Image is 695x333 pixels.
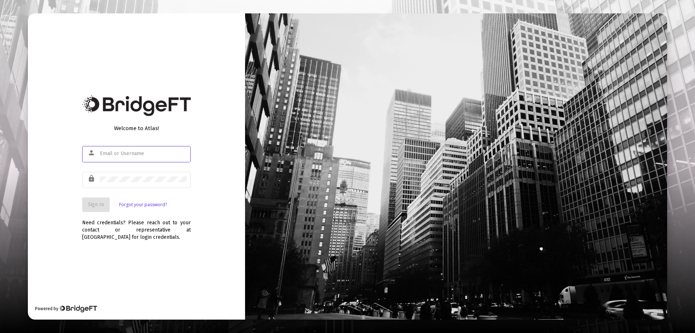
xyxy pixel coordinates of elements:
input: Email or Username [100,151,187,157]
div: Powered by [35,305,97,312]
div: Need credentials? Please reach out to your contact or representative at [GEOGRAPHIC_DATA] for log... [82,212,191,241]
mat-icon: person [88,149,96,157]
a: Forgot your password? [119,201,167,208]
img: Bridge Financial Technology Logo [82,95,191,116]
div: Welcome to Atlas! [82,125,191,132]
span: Sign In [88,201,104,208]
button: Sign In [82,197,110,212]
mat-icon: lock [88,174,96,183]
img: Bridge Financial Technology Logo [59,305,97,312]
